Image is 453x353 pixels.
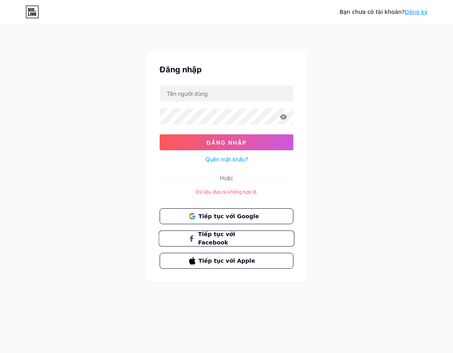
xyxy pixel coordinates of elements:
font: Tiếp tục với Facebook [198,231,235,246]
font: Đăng nhập [207,139,247,146]
button: Tiếp tục với Facebook [158,231,294,247]
font: Tiếp tục với Google [199,213,259,219]
a: Đăng ký [404,9,428,15]
input: Tên người dùng [160,85,293,101]
font: Hoặc [220,175,233,181]
a: Quên mật khẩu? [205,155,248,163]
button: Đăng nhập [160,134,293,150]
font: Đăng nhập [160,65,202,74]
font: Tiếp tục với Apple [199,258,255,264]
a: Tiếp tục với Facebook [160,231,293,246]
font: Dữ liệu đưa ra không hợp lệ. [196,189,258,195]
font: Bạn chưa có tài khoản? [340,9,405,15]
button: Tiếp tục với Apple [160,253,293,269]
button: Tiếp tục với Google [160,208,293,224]
font: Quên mật khẩu? [205,156,248,163]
